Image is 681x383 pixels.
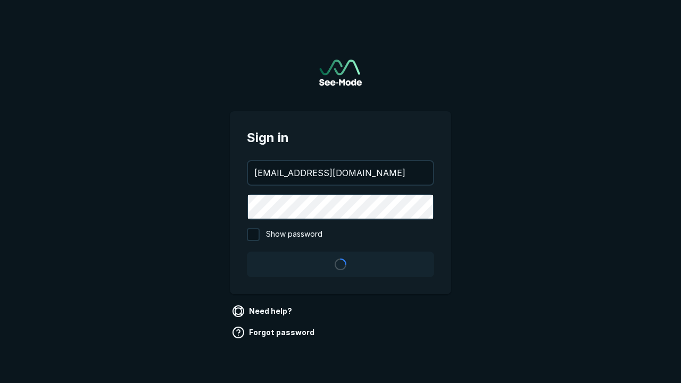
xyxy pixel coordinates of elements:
span: Show password [266,228,322,241]
a: Go to sign in [319,60,362,86]
span: Sign in [247,128,434,147]
input: your@email.com [248,161,433,185]
a: Forgot password [230,324,319,341]
img: See-Mode Logo [319,60,362,86]
a: Need help? [230,303,296,320]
